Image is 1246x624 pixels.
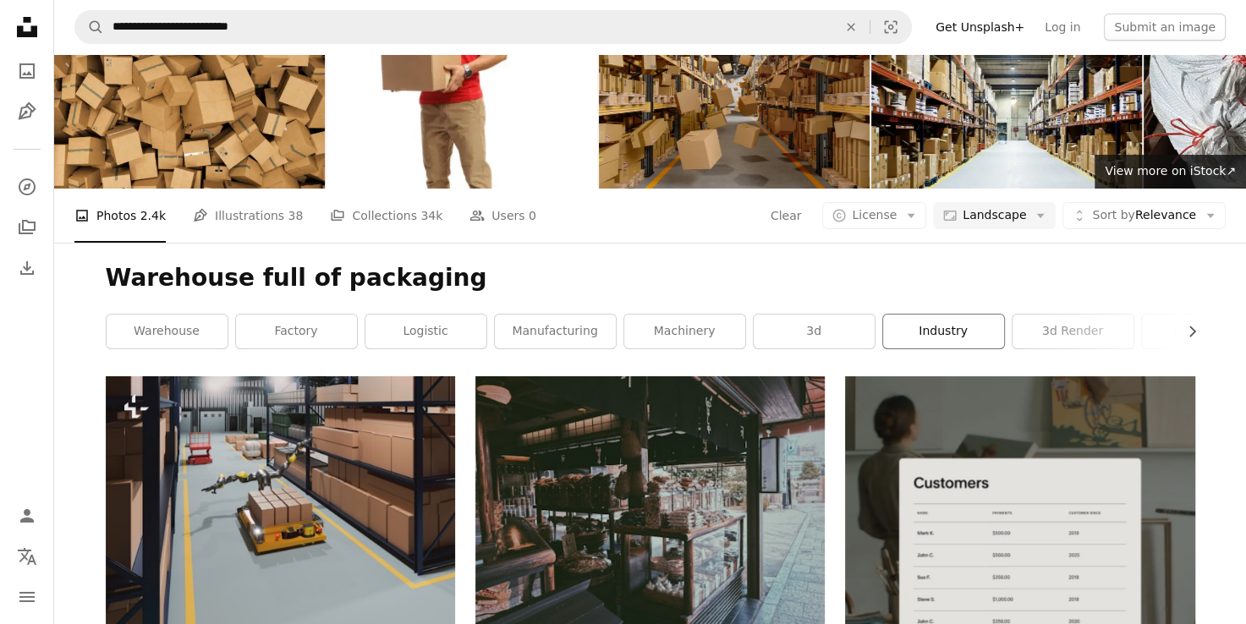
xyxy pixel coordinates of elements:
a: assorted food display on display counter [475,500,825,515]
span: 0 [529,206,536,225]
a: Log in / Sign up [10,499,44,533]
button: Visual search [870,11,911,43]
button: Clear [770,202,803,229]
a: machinery [624,315,745,348]
img: Collapsing And Flying Cardboard Boxes In The Warehouse [599,8,870,189]
span: Sort by [1092,208,1134,222]
button: Search Unsplash [75,11,104,43]
a: factory [236,315,357,348]
h1: Warehouse full of packaging [106,263,1195,293]
a: Explore [10,170,44,204]
a: Illustrations 38 [193,189,303,243]
a: manufacturing [495,315,616,348]
span: 34k [420,206,442,225]
a: logistic [365,315,486,348]
a: Users 0 [469,189,536,243]
a: Illustrations [10,95,44,129]
img: Smiling courier holding a cardboard box [327,8,597,189]
button: Menu [10,580,44,614]
a: View more on iStock↗ [1095,155,1246,189]
span: Relevance [1092,207,1196,224]
span: 38 [288,206,304,225]
a: Download History [10,251,44,285]
button: Submit an image [1104,14,1226,41]
a: Collections [10,211,44,244]
a: Get Unsplash+ [925,14,1035,41]
a: warehouse [107,315,228,348]
button: Clear [832,11,870,43]
a: Photos [10,54,44,88]
button: Landscape [933,202,1056,229]
a: Home — Unsplash [10,10,44,47]
button: Sort byRelevance [1062,202,1226,229]
img: Heap Of Cardboard Boxes Background Top View [54,8,325,189]
span: License [852,208,897,222]
img: Empty warehouse, view down the asile with shelves and boxes. [871,8,1142,189]
button: scroll list to the right [1177,315,1195,348]
form: Find visuals sitewide [74,10,912,44]
button: License [822,202,926,229]
button: Language [10,539,44,573]
a: 3d render [1013,315,1133,348]
a: industry [883,315,1004,348]
a: 3d [754,315,875,348]
span: Landscape [963,207,1026,224]
a: Collections 34k [330,189,442,243]
span: View more on iStock ↗ [1105,164,1236,178]
a: A robot is moving boxes in a warehouse. [106,500,455,515]
a: Log in [1035,14,1090,41]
